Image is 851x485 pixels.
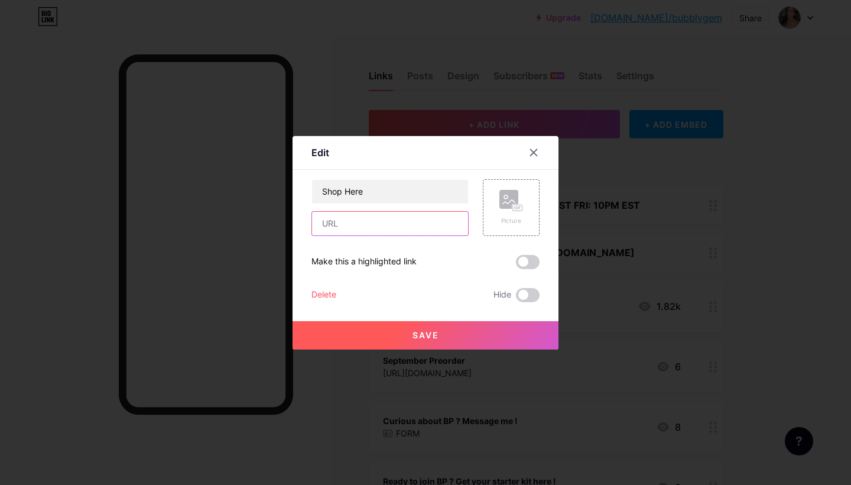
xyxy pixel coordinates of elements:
div: Make this a highlighted link [311,255,417,269]
button: Save [293,321,558,350]
div: Picture [499,216,523,225]
span: Save [412,330,439,340]
div: Delete [311,288,336,302]
span: Hide [493,288,511,302]
input: URL [312,212,468,235]
input: Title [312,180,468,203]
div: Edit [311,145,329,160]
